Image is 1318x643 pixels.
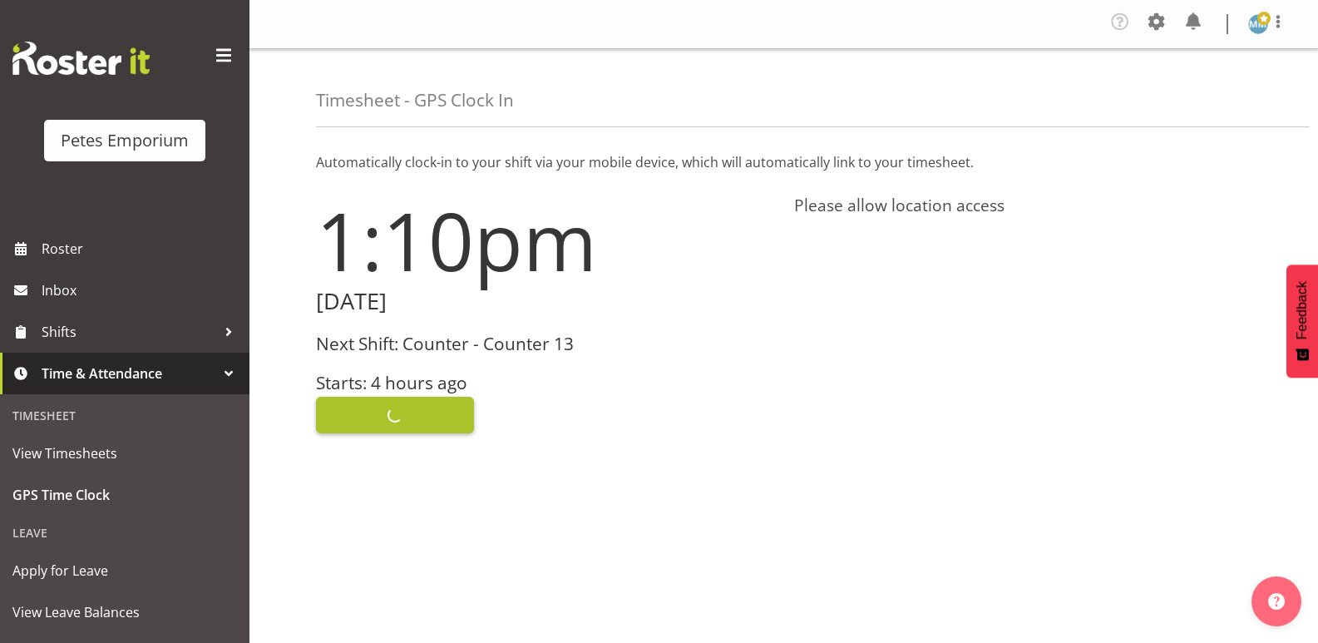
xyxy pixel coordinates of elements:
h2: [DATE] [316,289,774,314]
button: Feedback - Show survey [1286,265,1318,378]
span: Apply for Leave [12,558,237,583]
h4: Please allow location access [794,195,1252,215]
span: Roster [42,236,241,261]
span: Time & Attendance [42,361,216,386]
a: View Timesheets [4,433,245,474]
span: View Leave Balances [12,600,237,625]
h4: Timesheet - GPS Clock In [316,91,514,110]
div: Petes Emporium [61,128,189,153]
span: Shifts [42,319,216,344]
a: Apply for Leave [4,550,245,591]
img: help-xxl-2.png [1268,593,1285,610]
p: Automatically clock-in to your shift via your mobile device, which will automatically link to you... [316,152,1251,172]
img: mandy-mosley3858.jpg [1248,14,1268,34]
a: View Leave Balances [4,591,245,633]
div: Leave [4,516,245,550]
h3: Starts: 4 hours ago [316,373,774,393]
div: Timesheet [4,398,245,433]
h1: 1:10pm [316,195,774,285]
a: GPS Time Clock [4,474,245,516]
span: Feedback [1295,281,1310,339]
span: GPS Time Clock [12,482,237,507]
img: Rosterit website logo [12,42,150,75]
h3: Next Shift: Counter - Counter 13 [316,334,774,354]
span: View Timesheets [12,441,237,466]
span: Inbox [42,278,241,303]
